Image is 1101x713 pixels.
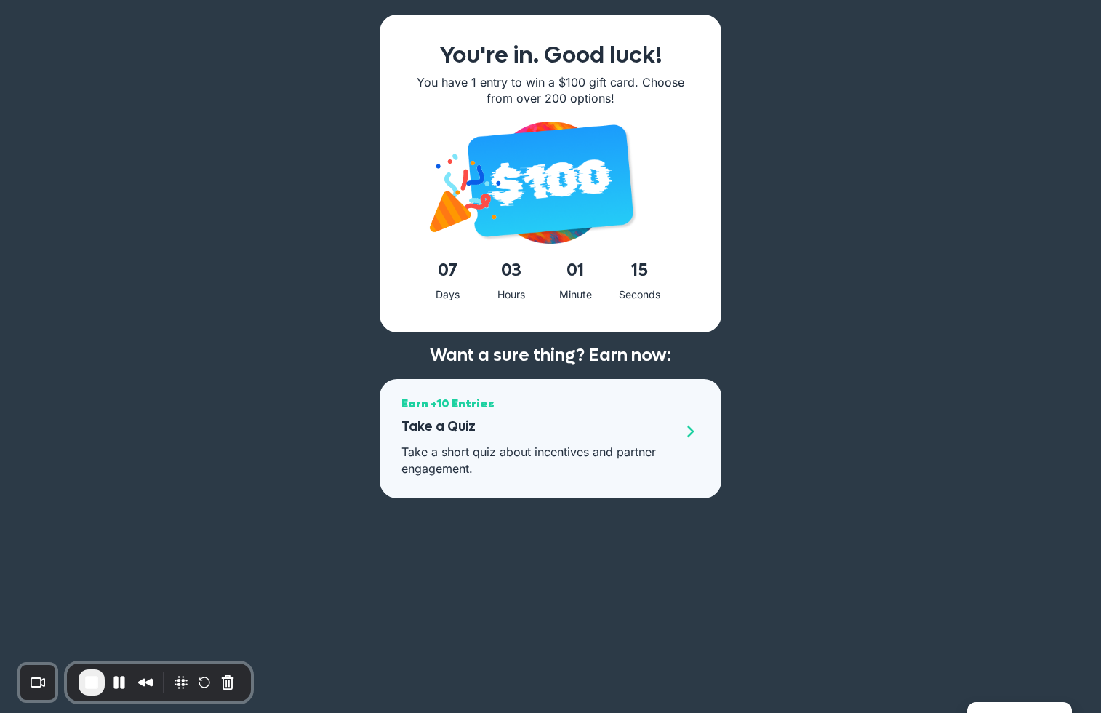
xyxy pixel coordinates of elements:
div: Minute [546,286,604,304]
span: 15 [610,255,668,286]
a: Earn +10 Entries Take a Quiz Take a short quiz about incentives and partner engagement. [380,379,721,498]
span: 01 [546,255,604,286]
p: You have 1 entry to win a $100 gift card. Choose from over 200 options! [409,74,692,107]
img: iPhone 16 - 73 [452,122,649,244]
p: Take a short quiz about incentives and partner engagement. [401,444,675,477]
img: giphy (1) [409,142,518,251]
h1: You're in. Good luck! [409,44,692,67]
span: Earn +10 Entries [401,394,675,414]
div: Hours [482,286,540,304]
div: Seconds [610,286,668,304]
h2: Want a sure thing? Earn now: [394,347,707,365]
span: 07 [418,255,476,286]
span: 03 [482,255,540,286]
h3: Take a Quiz [401,414,675,440]
div: Days [418,286,476,304]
